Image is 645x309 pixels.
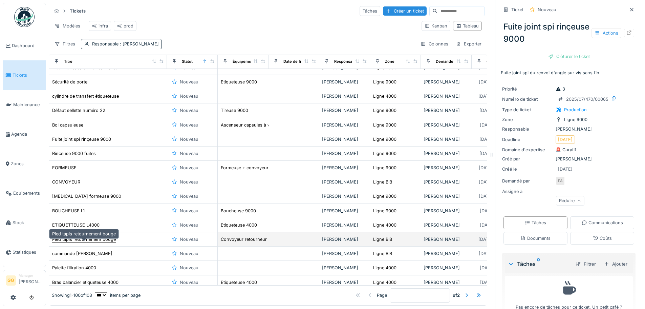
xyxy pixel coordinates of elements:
div: Ligne 4000 [373,222,396,228]
div: Responsable [502,126,553,132]
div: [DATE] [558,166,573,172]
div: items per page [95,292,141,298]
a: Dashboard [3,31,46,60]
div: Réduire [556,196,584,206]
div: [PERSON_NAME] [424,150,469,157]
span: Tickets [13,72,43,78]
div: Fuite joint spi rinçeuse 9000 [501,18,637,48]
div: Nouveau [180,93,198,99]
div: Documents [520,235,551,242]
div: [PERSON_NAME] [424,136,469,142]
div: Tireuse 9000 [221,107,248,114]
div: Pied tapis retournement bouge [52,236,116,243]
div: Ligne 9000 [373,150,396,157]
div: Ligne BIB [373,236,392,243]
div: Responsable [92,41,159,47]
div: Créé le [502,166,553,172]
div: Nouveau [180,236,198,243]
strong: Tickets [67,8,88,14]
div: Ticket [511,6,523,13]
strong: of 2 [453,292,460,298]
span: Agenda [11,131,43,137]
div: Fuite joint spi rinçeuse 9000 [52,136,111,142]
div: Ajouter [601,259,630,269]
div: Numéro de ticket [502,96,553,102]
div: Date de fin prévue [283,59,318,64]
div: 2025/07/470/00065 [566,96,608,102]
div: [PERSON_NAME] [424,265,469,271]
div: Etiqueteuse 4000 [221,279,257,286]
div: Zone [502,116,553,123]
div: Sécurité de porte [52,79,87,85]
div: Défaut sellette numéro 22 [52,107,105,114]
div: Page [377,292,387,298]
div: [PERSON_NAME] [322,122,367,128]
div: [PERSON_NAME] [424,250,469,257]
div: Équipement [233,59,255,64]
div: [PERSON_NAME] [424,179,469,185]
div: Domaine d'expertise [502,147,553,153]
div: [PERSON_NAME] [322,93,367,99]
div: 🚨 Curatif [502,147,636,153]
div: [DATE] @ 07:22:40 [478,236,516,243]
div: Nouveau [180,107,198,114]
div: BOUCHEUSE L1 [52,208,85,214]
div: Créé par [502,156,553,162]
div: Nouveau [180,250,198,257]
div: [PERSON_NAME] [424,279,469,286]
div: [PERSON_NAME] [424,107,469,114]
div: Ligne 9000 [564,116,587,123]
p: Fuite joint spi du renvoi d'angle sur vis sans fin. [501,70,637,76]
div: [PERSON_NAME] [322,179,367,185]
div: Etiqueteuse 4000 [221,222,257,228]
div: Tâches [360,6,380,16]
div: [DATE] [558,136,573,143]
div: Ligne 4000 [373,279,396,286]
div: [DATE] @ 10:17:26 [479,136,515,142]
div: prod [117,23,133,29]
div: Demandé par [502,178,553,184]
div: Nouveau [180,136,198,142]
div: Ligne 9000 [373,136,396,142]
div: Ligne 9000 [373,107,396,114]
div: Tâches [525,219,546,226]
div: Responsable [334,59,358,64]
div: [DATE] @ 09:33:43 [478,93,516,99]
div: Ligne BIB [373,250,392,257]
div: Deadline [502,136,553,143]
div: Etiqueteuse 9000 [221,79,257,85]
a: Tickets [3,60,46,90]
div: Bol capsuleuse [52,122,83,128]
div: Ligne 9000 [373,165,396,171]
div: Communications [582,219,623,226]
div: Créer un ticket [383,6,427,16]
div: Nouveau [180,265,198,271]
div: [MEDICAL_DATA] formeuse 9000 [52,193,121,199]
div: Ligne 9000 [373,193,396,199]
a: Statistiques [3,237,46,267]
div: infra [92,23,108,29]
div: Kanban [425,23,447,29]
div: [PERSON_NAME] [322,150,367,157]
span: Stock [13,219,43,226]
div: [DATE] @ 08:21:11 [480,222,514,228]
a: Agenda [3,119,46,149]
div: [DATE] @ 13:06:42 [479,193,515,199]
div: Coûts [593,235,612,242]
div: [DATE] @ 11:13:45 [480,122,514,128]
div: Priorité [502,86,553,92]
div: [PERSON_NAME] [322,136,367,142]
div: Ligne 4000 [373,265,396,271]
a: Équipements [3,178,46,208]
div: Demandé par [436,59,460,64]
div: [PERSON_NAME] [424,236,469,243]
div: Colonnes [417,39,451,49]
div: Type de ticket [502,107,553,113]
div: [DATE] @ 12:53:55 [479,179,515,185]
div: PA [556,176,565,186]
div: [PERSON_NAME] [424,193,469,199]
div: [DATE] @ 13:11:37 [480,279,514,286]
span: Zones [11,160,43,167]
div: [PERSON_NAME] [424,79,469,85]
div: 3 [556,86,565,92]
